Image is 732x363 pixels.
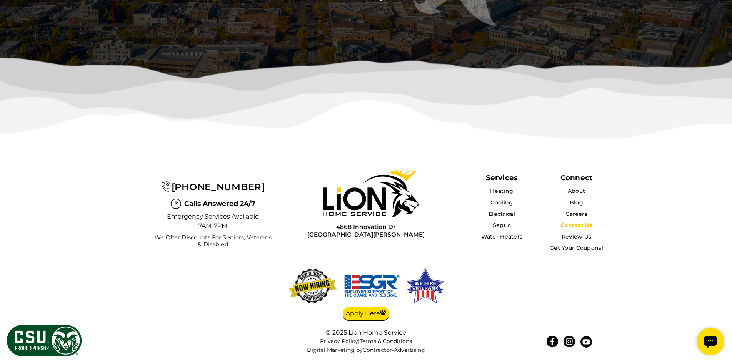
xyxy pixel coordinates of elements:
[307,231,425,238] span: [GEOGRAPHIC_DATA][PERSON_NAME]
[360,338,412,345] a: Terms & Conditions
[3,3,31,31] div: Open chat widget
[167,212,259,230] span: Emergency Services Available 7AM-7PM
[289,347,443,353] div: Digital Marketing by
[6,324,83,357] img: CSU Sponsor Badge
[184,199,255,209] span: Calls Answered 24/7
[307,223,425,230] span: 4868 Innovation Dr
[570,199,583,206] a: Blog
[287,267,338,305] img: now-hiring
[343,267,401,305] img: We hire veterans
[550,244,603,251] a: Get Your Coupons!
[289,329,443,336] div: © 2025 Lion Home Service
[486,173,518,182] span: Services
[343,307,389,321] a: Apply Here
[307,223,425,238] a: 4868 Innovation Dr[GEOGRAPHIC_DATA][PERSON_NAME]
[489,211,515,217] a: Electrical
[565,211,587,217] a: Careers
[289,338,443,353] nav: |
[562,233,592,240] a: Review Us
[490,199,513,206] a: Cooling
[320,338,358,345] a: Privacy Policy
[161,181,265,192] a: [PHONE_NUMBER]
[481,233,523,240] a: Water Heaters
[152,234,273,248] span: We Offer Discounts for Seniors, Veterans & Disabled
[560,173,592,182] div: Connect
[490,187,513,194] a: Heating
[493,222,511,229] a: Septic
[405,267,445,305] img: We hire veterans
[172,181,265,192] span: [PHONE_NUMBER]
[560,222,592,229] a: Contact Us
[568,187,585,194] a: About
[363,347,425,353] a: Contractor-Advertising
